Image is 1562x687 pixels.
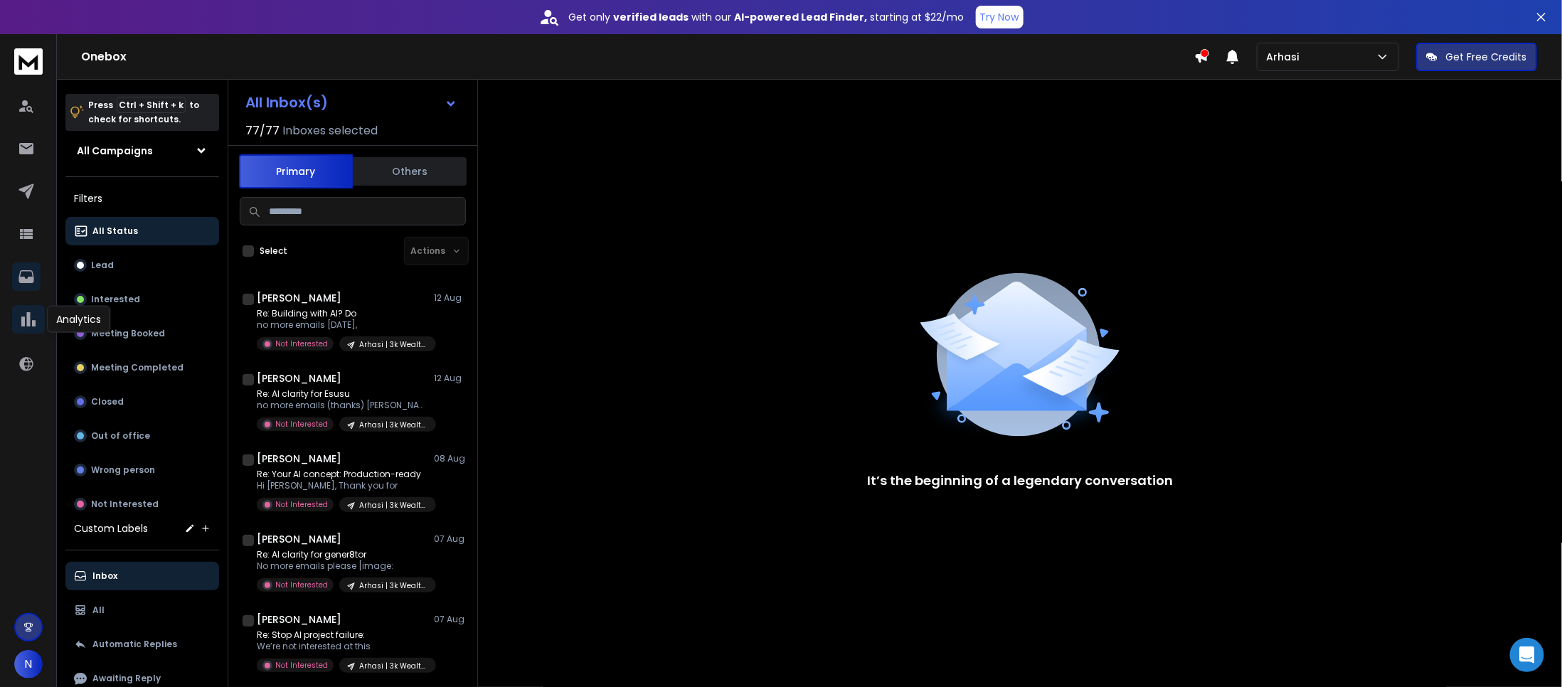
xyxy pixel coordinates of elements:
p: Re: AI clarity for Esusu [257,388,427,400]
h1: [PERSON_NAME] [257,532,341,546]
p: Not Interested [275,499,328,510]
button: Closed [65,388,219,416]
p: Automatic Replies [92,639,177,650]
button: Interested [65,285,219,314]
label: Select [260,245,287,257]
p: Re: Your AI concept: Production-ready [257,469,427,480]
p: Wrong person [91,464,155,476]
button: Others [353,156,467,187]
h3: Filters [65,188,219,208]
p: Out of office [91,430,150,442]
p: 08 Aug [434,453,466,464]
button: N [14,650,43,678]
p: no more emails (thanks) [PERSON_NAME] [257,400,427,411]
p: Re: AI clarity for gener8tor [257,549,427,560]
p: Re: Building with AI? Do [257,308,427,319]
div: Open Intercom Messenger [1510,638,1544,672]
p: Arhasi [1266,50,1305,64]
button: Meeting Booked [65,319,219,348]
p: Not Interested [275,580,328,590]
p: Arhasi | 3k Wealth Management Campaign [359,580,427,591]
h1: All Inbox(s) [245,95,328,110]
button: Inbox [65,562,219,590]
button: All Status [65,217,219,245]
p: All [92,605,105,616]
button: All Campaigns [65,137,219,165]
p: All Status [92,225,138,237]
p: Not Interested [275,339,328,349]
p: We’re not interested at this [257,641,427,652]
p: 07 Aug [434,614,466,625]
p: Meeting Completed [91,362,184,373]
p: Get Free Credits [1446,50,1527,64]
p: Arhasi | 3k Wealth Management Campaign [359,339,427,350]
p: no more emails [DATE], [257,319,427,331]
p: Inbox [92,570,117,582]
button: Get Free Credits [1416,43,1537,71]
button: All Inbox(s) [234,88,469,117]
p: 12 Aug [434,292,466,304]
p: Closed [91,396,124,408]
p: Not Interested [91,499,159,510]
p: 07 Aug [434,533,466,545]
img: logo [14,48,43,75]
p: It’s the beginning of a legendary conversation [867,471,1173,491]
p: Not Interested [275,660,328,671]
p: Arhasi | 3k Wealth Management Campaign [359,500,427,511]
h1: [PERSON_NAME] [257,371,341,385]
strong: AI-powered Lead Finder, [735,10,868,24]
p: Press to check for shortcuts. [88,98,199,127]
button: Lead [65,251,219,279]
h1: All Campaigns [77,144,153,158]
p: Lead [91,260,114,271]
button: Wrong person [65,456,219,484]
p: No more emails please [image: [257,560,427,572]
span: Ctrl + Shift + k [117,97,186,113]
p: Re: Stop AI project failure: [257,629,427,641]
button: Not Interested [65,490,219,518]
button: Automatic Replies [65,630,219,659]
p: Try Now [980,10,1019,24]
p: Not Interested [275,419,328,430]
h1: [PERSON_NAME] [257,452,341,466]
p: Get only with our starting at $22/mo [569,10,965,24]
button: Out of office [65,422,219,450]
p: Awaiting Reply [92,673,161,684]
h1: [PERSON_NAME] [257,291,341,305]
p: Arhasi | 3k Wealth Management Campaign [359,661,427,671]
p: 12 Aug [434,373,466,384]
h3: Custom Labels [74,521,148,536]
button: Try Now [976,6,1024,28]
p: Interested [91,294,140,305]
h1: [PERSON_NAME] [257,612,341,627]
p: Hi [PERSON_NAME], Thank you for [257,480,427,491]
h3: Inboxes selected [282,122,378,139]
button: Primary [239,154,353,188]
p: Meeting Booked [91,328,165,339]
button: Meeting Completed [65,353,219,382]
div: Analytics [47,306,110,333]
p: Arhasi | 3k Wealth Management Campaign [359,420,427,430]
span: 77 / 77 [245,122,280,139]
button: All [65,596,219,624]
h1: Onebox [81,48,1194,65]
strong: verified leads [614,10,689,24]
